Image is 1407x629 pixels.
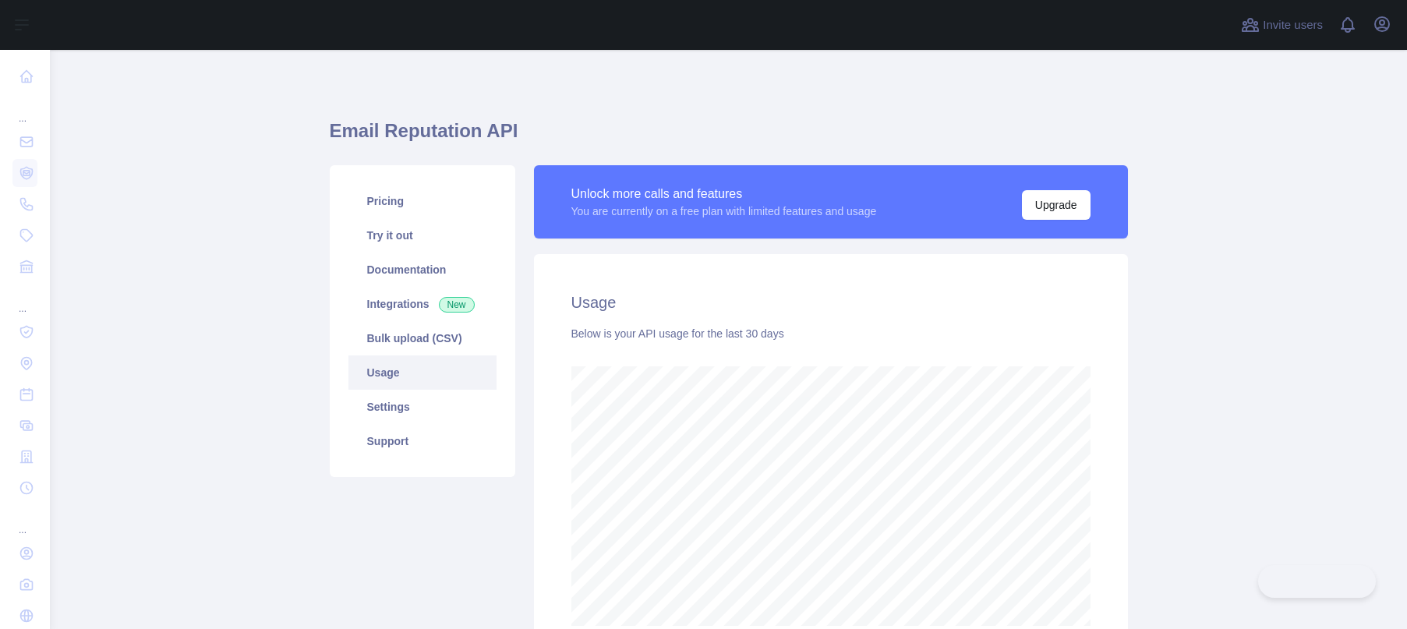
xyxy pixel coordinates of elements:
[12,505,37,536] div: ...
[348,287,497,321] a: Integrations New
[12,284,37,315] div: ...
[348,184,497,218] a: Pricing
[1022,190,1091,220] button: Upgrade
[348,355,497,390] a: Usage
[348,321,497,355] a: Bulk upload (CSV)
[348,218,497,253] a: Try it out
[571,185,877,203] div: Unlock more calls and features
[348,253,497,287] a: Documentation
[330,118,1128,156] h1: Email Reputation API
[571,203,877,219] div: You are currently on a free plan with limited features and usage
[571,292,1091,313] h2: Usage
[348,390,497,424] a: Settings
[571,326,1091,341] div: Below is your API usage for the last 30 days
[1263,16,1323,34] span: Invite users
[12,94,37,125] div: ...
[439,297,475,313] span: New
[348,424,497,458] a: Support
[1258,565,1376,598] iframe: Toggle Customer Support
[1238,12,1326,37] button: Invite users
